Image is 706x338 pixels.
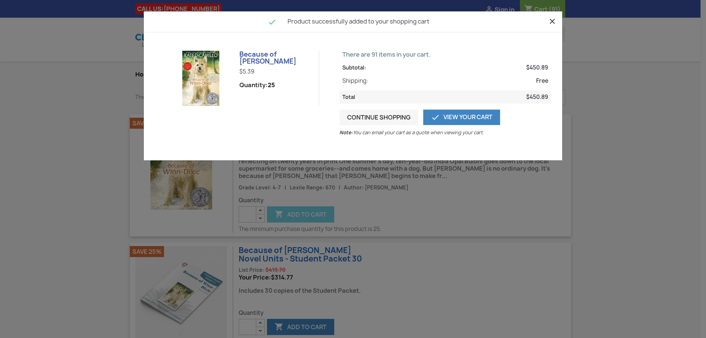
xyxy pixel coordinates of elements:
i:  [431,113,440,122]
img: Because of Winn-Dixie [173,51,228,106]
i: close [548,17,557,26]
span: $450.89 [526,64,548,71]
strong: 25 [268,81,275,89]
h6: Because of [PERSON_NAME] [239,51,313,65]
b: Note: [339,129,353,136]
button: Continue shopping [339,110,418,125]
span: Shipping: [342,77,368,85]
i:  [268,18,277,26]
button: Close [548,16,557,26]
p: You can email your cart as a quote when viewing your cart. [339,129,486,136]
span: Quantity: [239,81,275,89]
a: View Your Cart [423,110,500,125]
p: There are 91 items in your cart. [339,51,551,58]
span: $450.89 [526,93,548,101]
span: Subtotal: [342,64,366,71]
span: Total [342,93,355,101]
p: $5.39 [239,68,313,75]
h4: Product successfully added to your shopping cart [149,17,557,26]
span: Free [536,77,548,85]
